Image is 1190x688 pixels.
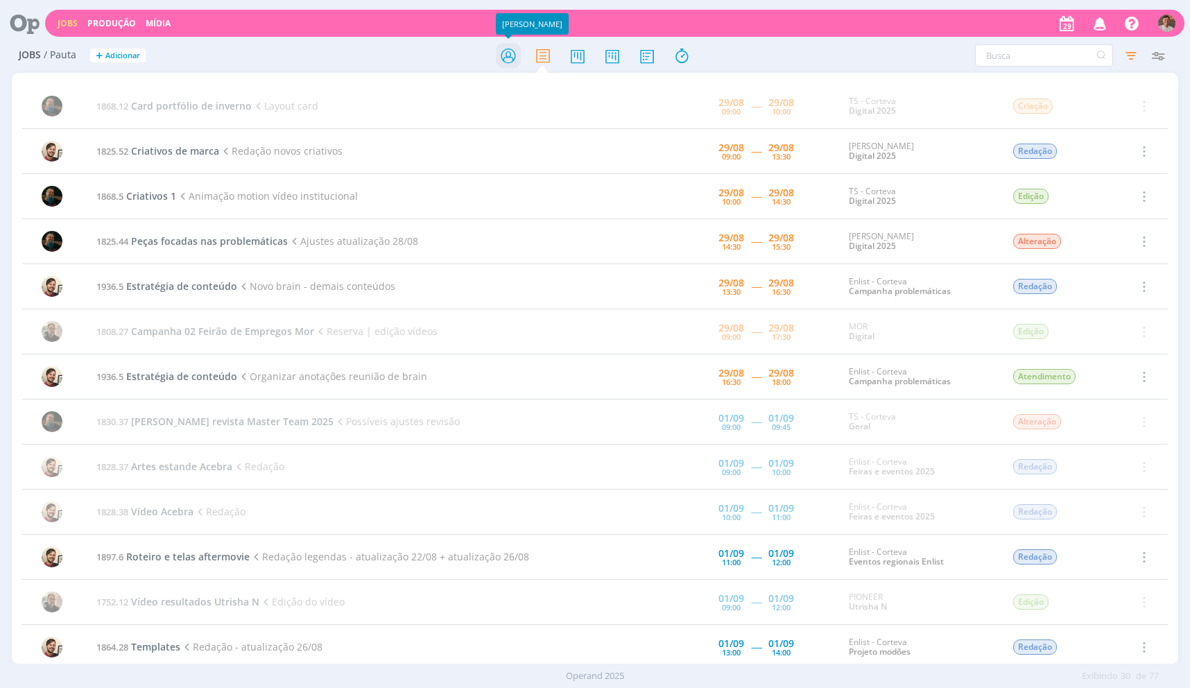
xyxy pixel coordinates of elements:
div: 29/08 [718,233,744,243]
div: 14:00 [772,648,791,656]
span: Redação [1013,504,1057,519]
div: TS - Corteva [849,412,992,432]
span: ----- [751,550,761,563]
span: 1936.5 [96,280,123,293]
div: 17:30 [772,333,791,341]
span: Redação [193,505,245,518]
div: 13:30 [722,288,741,295]
a: Digital 2025 [849,240,896,252]
img: G [42,547,62,567]
div: 10:00 [722,198,741,205]
a: Digital 2025 [849,105,896,117]
a: Mídia [146,17,171,29]
span: [PERSON_NAME] revista Master Team 2025 [131,415,334,428]
img: M [42,186,62,207]
span: Peças focadas nas problemáticas [131,234,288,248]
div: TS - Corteva [849,187,992,207]
div: 12:00 [772,603,791,611]
div: 10:00 [722,513,741,521]
span: Redação [1013,459,1057,474]
a: Eventos regionais Enlist [849,556,944,567]
span: Roteiro e telas aftermovie [126,550,250,563]
span: Vídeo resultados Utrisha N [131,595,259,608]
div: 29/08 [768,368,794,378]
div: 29/08 [768,143,794,153]
span: 1936.5 [96,370,123,383]
span: ----- [751,144,761,157]
span: 1868.5 [96,190,123,203]
span: ----- [751,234,761,248]
div: 09:00 [722,153,741,160]
div: 29/08 [718,98,744,108]
span: Criativos 1 [126,189,176,203]
a: 1897.6Roteiro e telas aftermovie [96,550,250,563]
img: T [1158,15,1175,32]
a: 1830.37[PERSON_NAME] revista Master Team 2025 [96,415,334,428]
span: 1830.37 [96,415,128,428]
div: 29/08 [718,188,744,198]
img: M [42,411,62,432]
span: Possíveis ajustes revisão [334,415,460,428]
span: 1828.37 [96,461,128,473]
div: 09:00 [722,603,741,611]
span: 1752.12 [96,596,128,608]
span: Estratégia de conteúdo [126,279,237,293]
span: 1825.52 [96,145,128,157]
a: 1752.12Vídeo resultados Utrisha N [96,595,259,608]
div: 10:00 [772,108,791,115]
div: 29/08 [768,278,794,288]
span: Layout card [252,99,318,112]
div: 29/08 [718,143,744,153]
div: Enlist - Corteva [849,277,992,297]
span: Redação [1013,144,1057,159]
div: Enlist - Corteva [849,457,992,477]
a: 1808.27Campanha 02 Feirão de Empregos Mor [96,325,314,338]
span: Templates [131,640,180,653]
span: Novo brain - demais conteúdos [237,279,395,293]
div: 01/09 [718,413,744,423]
span: Adicionar [105,51,140,60]
span: Redação [1013,639,1057,655]
div: 01/09 [718,549,744,558]
a: 1936.5Estratégia de conteúdo [96,279,237,293]
span: Alteração [1013,414,1061,429]
a: Digital 2025 [849,195,896,207]
span: Card portfólio de inverno [131,99,252,112]
div: 16:30 [722,378,741,386]
a: Digital [849,330,874,342]
span: Redação novos criativos [219,144,343,157]
span: Estratégia de conteúdo [126,370,237,383]
span: Redação [1013,549,1057,565]
img: G [42,637,62,657]
button: +Adicionar [90,49,146,63]
span: Criação [1013,98,1053,114]
div: 01/09 [768,413,794,423]
a: Jobs [58,17,78,29]
div: [PERSON_NAME] [496,13,569,35]
a: 1864.28Templates [96,640,180,653]
span: Edição [1013,324,1049,339]
img: G [42,501,62,522]
span: 1828.38 [96,506,128,518]
div: 29/08 [768,233,794,243]
span: + [96,49,103,63]
div: 12:00 [772,558,791,566]
div: 09:00 [722,333,741,341]
span: 1825.44 [96,235,128,248]
img: R [42,321,62,342]
div: 01/09 [768,549,794,558]
img: G [42,276,62,297]
a: Utrisha N [849,601,887,612]
div: 13:00 [722,648,741,656]
button: T [1157,11,1176,35]
span: Alteração [1013,234,1061,249]
div: 29/08 [718,323,744,333]
span: Animação motion vídeo institucional [176,189,358,203]
a: Feiras e eventos 2025 [849,465,935,477]
span: Edição [1013,594,1049,610]
a: 1828.37Artes estande Acebra [96,460,232,473]
div: 10:00 [772,468,791,476]
span: Redação - atualização 26/08 [180,640,322,653]
span: Artes estande Acebra [131,460,232,473]
div: 18:00 [772,378,791,386]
